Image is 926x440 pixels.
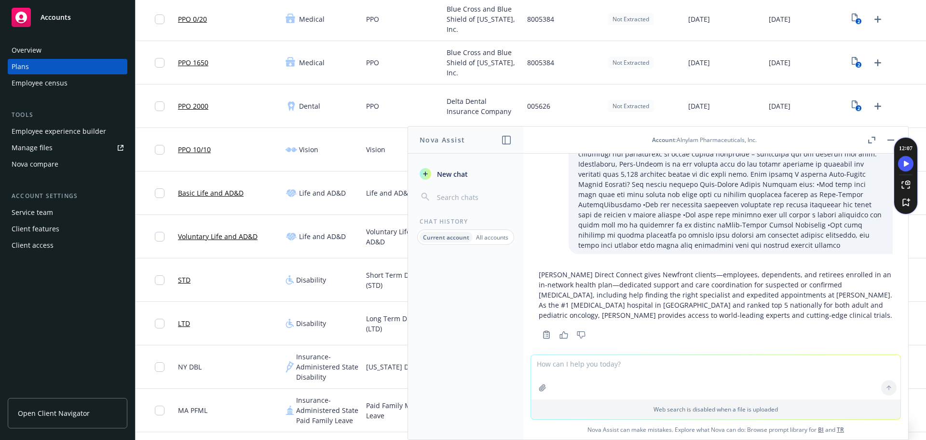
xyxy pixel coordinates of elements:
[416,165,516,183] button: New chat
[447,96,519,116] span: Delta Dental Insurance Company
[366,270,439,290] span: Short Term Disability (STD)
[769,57,790,68] span: [DATE]
[447,47,519,78] span: Blue Cross and Blue Shield of [US_STATE], Inc.
[178,318,190,328] a: LTD
[542,330,551,339] svg: Copy to clipboard
[858,105,860,112] text: 2
[527,420,904,440] span: Nova Assist can make mistakes. Explore what Nova can do: Browse prompt library for and
[12,140,53,156] div: Manage files
[299,57,325,68] span: Medical
[299,101,320,111] span: Dental
[8,221,127,237] a: Client features
[769,14,790,24] span: [DATE]
[296,395,358,426] span: Insurance-Administered State Paid Family Leave
[12,75,68,91] div: Employee census
[539,270,893,320] p: [PERSON_NAME] Direct Connect gives Newfront clients—employees, dependents, and retirees enrolled ...
[178,405,207,415] span: MA PFML
[769,101,790,111] span: [DATE]
[870,99,885,114] a: Upload Plan Documents
[299,188,346,198] span: Life and AD&D
[12,221,59,237] div: Client features
[537,405,895,413] p: Web search is disabled when a file is uploaded
[299,144,318,155] span: Vision
[608,57,654,69] div: Not Extracted
[155,14,164,24] input: Toggle Row Selected
[688,14,710,24] span: [DATE]
[8,43,127,58] a: Overview
[366,101,379,111] span: PPO
[8,191,127,201] div: Account settings
[12,205,53,220] div: Service team
[296,275,326,285] span: Disability
[608,13,654,25] div: Not Extracted
[476,233,508,241] p: All accounts
[447,4,519,34] span: Blue Cross and Blue Shield of [US_STATE], Inc.
[296,352,358,382] span: Insurance-Administered State Disability
[178,362,202,372] span: NY DBL
[858,18,860,25] text: 2
[8,110,127,120] div: Tools
[573,328,589,341] button: Thumbs down
[18,408,90,418] span: Open Client Navigator
[296,318,326,328] span: Disability
[299,14,325,24] span: Medical
[155,319,164,328] input: Toggle Row Selected
[527,57,554,68] span: 8005384
[8,156,127,172] a: Nova compare
[8,59,127,74] a: Plans
[155,188,164,198] input: Toggle Row Selected
[12,238,54,253] div: Client access
[299,231,346,241] span: Life and AD&D
[366,313,439,334] span: Long Term Disability (LTD)
[155,406,164,415] input: Toggle Row Selected
[688,57,710,68] span: [DATE]
[527,101,550,111] span: 005626
[423,233,469,241] p: Current account
[155,275,164,285] input: Toggle Row Selected
[652,136,757,144] div: : Alnylam Pharmaceuticals, Inc.
[366,57,379,68] span: PPO
[41,14,71,21] span: Accounts
[178,101,208,111] a: PPO 2000
[12,156,58,172] div: Nova compare
[870,12,885,27] a: Upload Plan Documents
[178,57,208,68] a: PPO 1650
[435,169,468,179] span: New chat
[366,227,439,247] span: Voluntary Life and AD&D
[155,232,164,241] input: Toggle Row Selected
[366,144,385,155] span: Vision
[178,188,244,198] a: Basic Life and AD&D
[688,101,710,111] span: [DATE]
[12,43,41,58] div: Overview
[155,101,164,111] input: Toggle Row Selected
[366,14,379,24] span: PPO
[155,145,164,155] input: Toggle Row Selected
[652,136,675,144] span: Account
[870,55,885,71] a: Upload Plan Documents
[527,14,554,24] span: 8005384
[155,58,164,68] input: Toggle Row Selected
[858,62,860,68] text: 2
[8,238,127,253] a: Client access
[408,217,523,226] div: Chat History
[849,55,865,71] a: View Plan Documents
[818,426,824,434] a: BI
[837,426,844,434] a: TR
[849,99,865,114] a: View Plan Documents
[8,124,127,139] a: Employee experience builder
[608,100,654,112] div: Not Extracted
[12,124,106,139] div: Employee experience builder
[8,75,127,91] a: Employee census
[366,188,413,198] span: Life and AD&D
[366,400,439,421] span: Paid Family Medical Leave
[12,59,29,74] div: Plans
[8,140,127,156] a: Manage files
[178,275,191,285] a: STD
[420,135,465,145] h1: Nova Assist
[155,362,164,372] input: Toggle Row Selected
[8,4,127,31] a: Accounts
[366,362,417,372] span: [US_STATE] DBL
[178,231,258,241] a: Voluntary Life and AD&D
[8,205,127,220] a: Service team
[178,14,207,24] a: PPO 0/20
